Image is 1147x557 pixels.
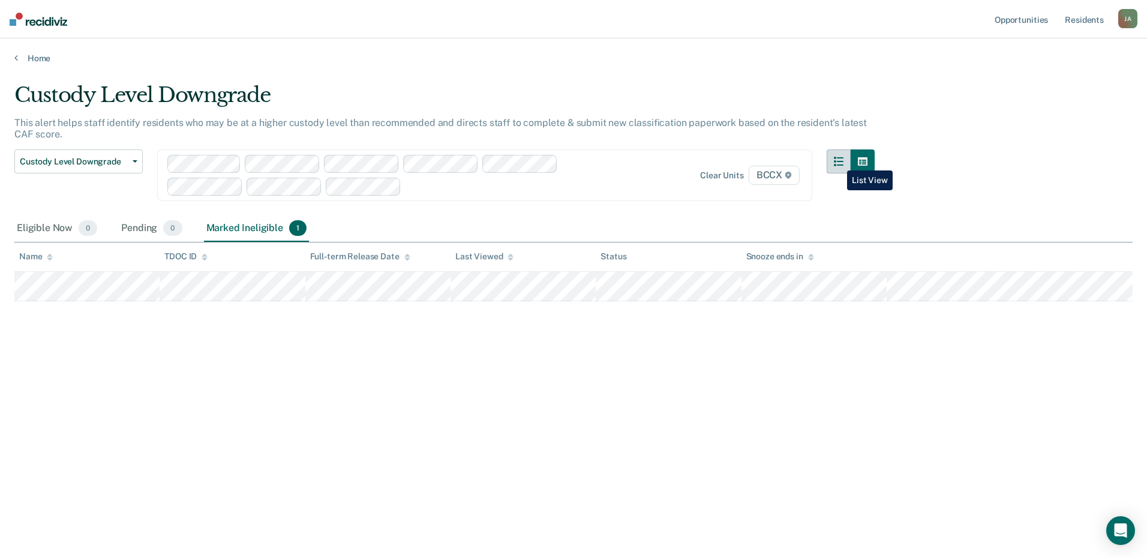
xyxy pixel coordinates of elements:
[14,53,1133,64] a: Home
[204,215,310,242] div: Marked Ineligible1
[163,220,182,236] span: 0
[20,157,128,167] span: Custody Level Downgrade
[1118,9,1137,28] div: J A
[10,13,67,26] img: Recidiviz
[600,251,626,262] div: Status
[19,251,53,262] div: Name
[700,170,744,181] div: Clear units
[164,251,208,262] div: TDOC ID
[79,220,97,236] span: 0
[14,83,875,117] div: Custody Level Downgrade
[749,166,800,185] span: BCCX
[289,220,307,236] span: 1
[1106,516,1135,545] div: Open Intercom Messenger
[310,251,410,262] div: Full-term Release Date
[119,215,184,242] div: Pending0
[1118,9,1137,28] button: JA
[746,251,814,262] div: Snooze ends in
[14,215,100,242] div: Eligible Now0
[14,149,143,173] button: Custody Level Downgrade
[14,117,867,140] p: This alert helps staff identify residents who may be at a higher custody level than recommended a...
[455,251,514,262] div: Last Viewed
